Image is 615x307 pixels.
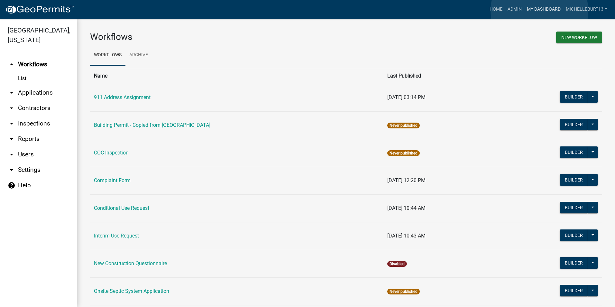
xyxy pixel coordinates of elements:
a: Building Permit - Copied from [GEOGRAPHIC_DATA] [94,122,210,128]
a: Interim Use Request [94,233,139,239]
a: Conditional Use Request [94,205,149,211]
a: 911 Address Assignment [94,94,151,100]
i: arrow_drop_down [8,120,15,127]
button: Builder [560,257,588,269]
i: arrow_drop_down [8,151,15,158]
i: help [8,181,15,189]
span: Disabled [387,261,407,267]
th: Last Published [383,68,492,84]
button: Builder [560,146,588,158]
i: arrow_drop_down [8,104,15,112]
a: Home [487,3,505,15]
button: Builder [560,174,588,186]
a: Admin [505,3,524,15]
button: New Workflow [556,32,602,43]
span: [DATE] 10:43 AM [387,233,426,239]
button: Builder [560,285,588,296]
i: arrow_drop_down [8,89,15,97]
i: arrow_drop_down [8,135,15,143]
span: Never published [387,123,420,128]
a: Archive [125,45,152,66]
button: Builder [560,229,588,241]
button: Builder [560,119,588,130]
span: Never published [387,150,420,156]
a: Workflows [90,45,125,66]
span: [DATE] 03:14 PM [387,94,426,100]
i: arrow_drop_up [8,60,15,68]
a: COC Inspection [94,150,129,156]
span: Never published [387,289,420,294]
button: Builder [560,202,588,213]
a: Complaint Form [94,177,131,183]
a: My Dashboard [524,3,563,15]
th: Name [90,68,383,84]
i: arrow_drop_down [8,166,15,174]
h3: Workflows [90,32,341,42]
span: [DATE] 10:44 AM [387,205,426,211]
button: Builder [560,91,588,103]
span: [DATE] 12:20 PM [387,177,426,183]
a: Onsite Septic System Application [94,288,169,294]
a: michelleburt13 [563,3,610,15]
a: New Construction Questionnaire [94,260,167,266]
